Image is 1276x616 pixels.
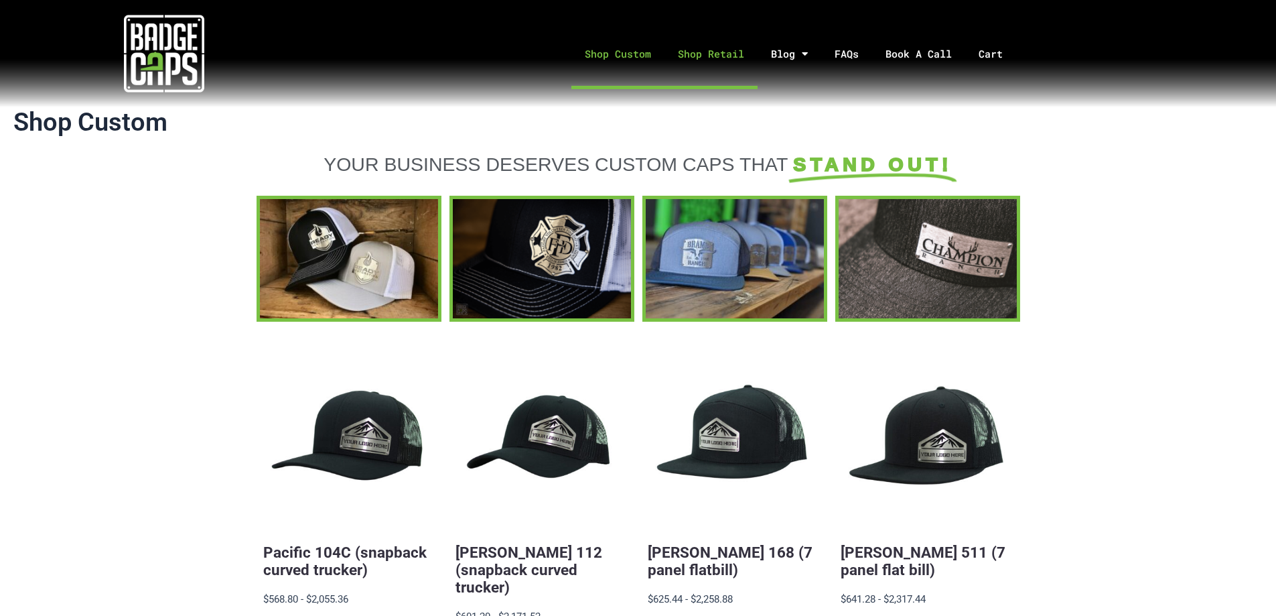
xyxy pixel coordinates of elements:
[571,19,664,89] a: Shop Custom
[648,544,812,578] a: [PERSON_NAME] 168 (7 panel flatbill)
[324,153,788,175] span: YOUR BUSINESS DESERVES CUSTOM CAPS THAT
[965,19,1033,89] a: Cart
[1209,552,1276,616] iframe: Chat Widget
[872,19,965,89] a: Book A Call
[449,196,634,321] a: FFD BadgeCaps Fire Department Custom unique apparel
[841,593,926,605] span: $641.28 - $2,317.44
[664,19,758,89] a: Shop Retail
[263,593,348,605] span: $568.80 - $2,055.36
[648,593,733,605] span: $625.44 - $2,258.88
[758,19,821,89] a: Blog
[328,19,1276,89] nav: Menu
[841,544,1005,578] a: [PERSON_NAME] 511 (7 panel flat bill)
[455,355,628,528] button: BadgeCaps - Richardson 112
[124,13,204,94] img: badgecaps white logo with green acccent
[13,107,1263,138] h1: Shop Custom
[821,19,872,89] a: FAQs
[263,544,427,578] a: Pacific 104C (snapback curved trucker)
[841,355,1013,528] button: BadgeCaps - Richardson 511
[263,355,435,528] button: BadgeCaps - Pacific 104C
[648,355,820,528] button: BadgeCaps - Richardson 168
[455,544,602,596] a: [PERSON_NAME] 112 (snapback curved trucker)
[263,153,1013,176] a: YOUR BUSINESS DESERVES CUSTOM CAPS THAT STAND OUT!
